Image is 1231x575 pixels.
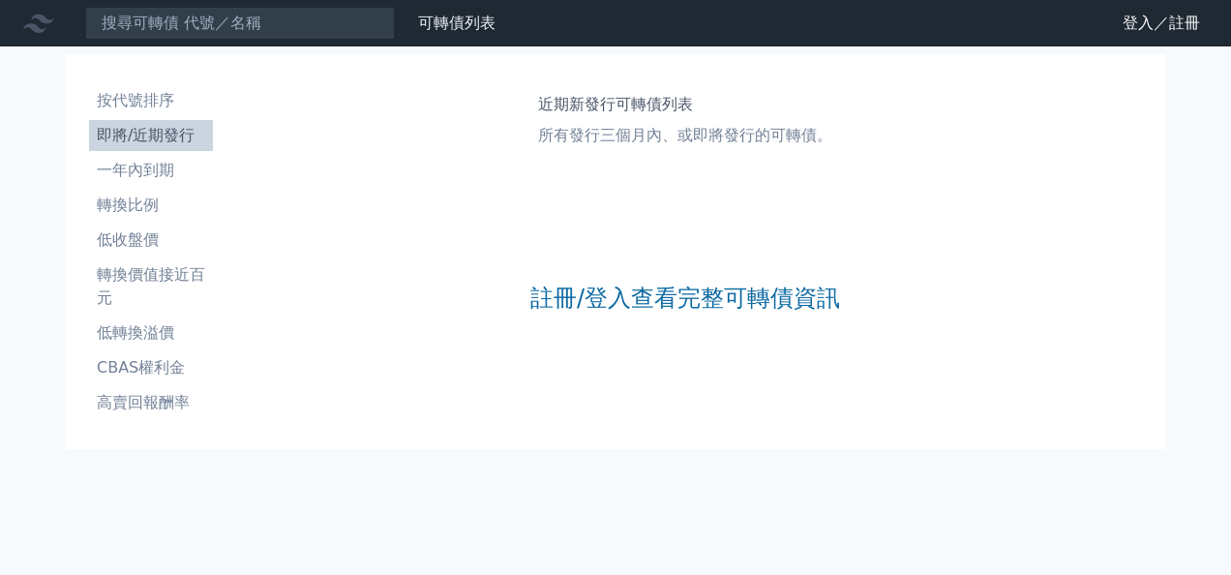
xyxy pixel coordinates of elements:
a: 低轉換溢價 [89,318,213,348]
a: CBAS權利金 [89,352,213,383]
li: 低收盤價 [89,228,213,252]
li: 轉換比例 [89,194,213,217]
p: 所有發行三個月內、或即將發行的可轉債。 [538,124,832,147]
a: 可轉債列表 [418,14,495,32]
li: 轉換價值接近百元 [89,263,213,310]
li: CBAS權利金 [89,356,213,379]
a: 轉換價值接近百元 [89,259,213,314]
a: 一年內到期 [89,155,213,186]
li: 高賣回報酬率 [89,391,213,414]
input: 搜尋可轉債 代號／名稱 [85,7,395,40]
a: 登入／註冊 [1107,8,1216,39]
a: 高賣回報酬率 [89,387,213,418]
a: 按代號排序 [89,85,213,116]
h1: 近期新發行可轉債列表 [538,93,832,116]
li: 即將/近期發行 [89,124,213,147]
li: 一年內到期 [89,159,213,182]
a: 轉換比例 [89,190,213,221]
a: 註冊/登入查看完整可轉債資訊 [530,283,840,314]
a: 低收盤價 [89,225,213,256]
li: 按代號排序 [89,89,213,112]
a: 即將/近期發行 [89,120,213,151]
li: 低轉換溢價 [89,321,213,345]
